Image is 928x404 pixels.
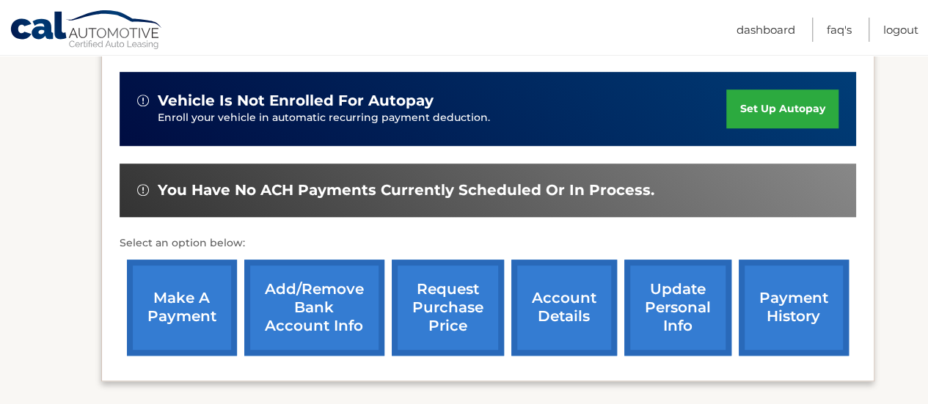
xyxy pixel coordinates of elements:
p: Select an option below: [120,235,856,252]
a: make a payment [127,260,237,356]
a: Dashboard [737,18,795,42]
img: alert-white.svg [137,184,149,196]
a: Logout [883,18,918,42]
span: You have no ACH payments currently scheduled or in process. [158,181,654,199]
a: request purchase price [392,260,504,356]
a: update personal info [624,260,731,356]
a: account details [511,260,617,356]
img: alert-white.svg [137,95,149,106]
p: Enroll your vehicle in automatic recurring payment deduction. [158,110,727,126]
a: Cal Automotive [10,10,164,52]
span: vehicle is not enrolled for autopay [158,92,434,110]
a: set up autopay [726,89,838,128]
a: payment history [739,260,849,356]
a: Add/Remove bank account info [244,260,384,356]
a: FAQ's [827,18,852,42]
